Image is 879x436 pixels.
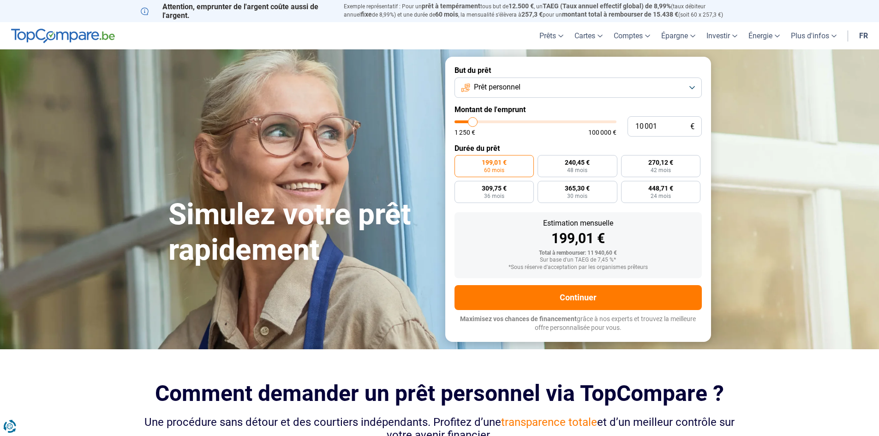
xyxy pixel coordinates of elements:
div: Sur base d'un TAEG de 7,45 %* [462,257,694,263]
img: TopCompare [11,29,115,43]
a: Épargne [656,22,701,49]
button: Prêt personnel [454,78,702,98]
span: 36 mois [484,193,504,199]
a: Comptes [608,22,656,49]
a: Investir [701,22,743,49]
label: Durée du prêt [454,144,702,153]
span: 60 mois [484,167,504,173]
label: But du prêt [454,66,702,75]
span: montant total à rembourser de 15.438 € [562,11,678,18]
span: 48 mois [567,167,587,173]
span: 24 mois [651,193,671,199]
span: 1 250 € [454,129,475,136]
span: TAEG (Taux annuel effectif global) de 8,99% [543,2,671,10]
a: Prêts [534,22,569,49]
div: 199,01 € [462,232,694,245]
span: 199,01 € [482,159,507,166]
span: 30 mois [567,193,587,199]
p: Exemple représentatif : Pour un tous but de , un (taux débiteur annuel de 8,99%) et une durée de ... [344,2,739,19]
span: 12.500 € [508,2,534,10]
a: Plus d'infos [785,22,842,49]
span: Prêt personnel [474,82,520,92]
a: Cartes [569,22,608,49]
button: Continuer [454,285,702,310]
span: transparence totale [501,416,597,429]
span: 240,45 € [565,159,590,166]
span: 100 000 € [588,129,616,136]
span: Maximisez vos chances de financement [460,315,577,323]
p: Attention, emprunter de l'argent coûte aussi de l'argent. [141,2,333,20]
p: grâce à nos experts et trouvez la meilleure offre personnalisée pour vous. [454,315,702,333]
label: Montant de l'emprunt [454,105,702,114]
span: 257,3 € [521,11,543,18]
span: 448,71 € [648,185,673,191]
span: 42 mois [651,167,671,173]
span: 60 mois [435,11,458,18]
span: fixe [361,11,372,18]
h2: Comment demander un prêt personnel via TopCompare ? [141,381,739,406]
span: prêt à tempérament [422,2,480,10]
span: 309,75 € [482,185,507,191]
div: *Sous réserve d'acceptation par les organismes prêteurs [462,264,694,271]
h1: Simulez votre prêt rapidement [168,197,434,268]
span: 365,30 € [565,185,590,191]
a: Énergie [743,22,785,49]
div: Total à rembourser: 11 940,60 € [462,250,694,257]
a: fr [854,22,873,49]
span: 270,12 € [648,159,673,166]
div: Estimation mensuelle [462,220,694,227]
span: € [690,123,694,131]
